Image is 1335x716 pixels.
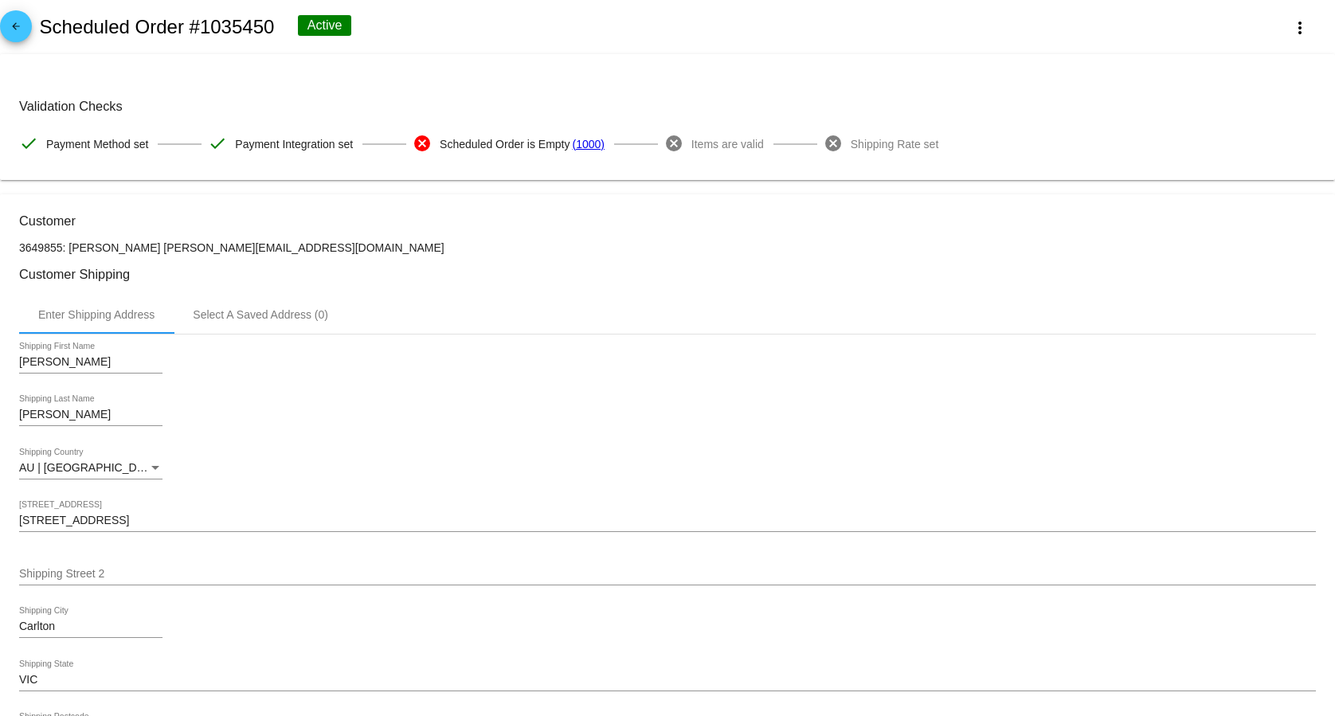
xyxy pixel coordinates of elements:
[19,568,1316,581] input: Shipping Street 2
[208,134,227,153] mat-icon: check
[38,308,155,321] div: Enter Shipping Address
[19,462,162,475] mat-select: Shipping Country
[19,461,160,474] span: AU | [GEOGRAPHIC_DATA]
[19,213,1316,229] h3: Customer
[19,515,1316,527] input: Shipping Street 1
[19,409,162,421] input: Shipping Last Name
[1290,18,1310,37] mat-icon: more_vert
[824,134,843,153] mat-icon: cancel
[39,16,274,38] h2: Scheduled Order #1035450
[19,134,38,153] mat-icon: check
[19,99,1316,114] h3: Validation Checks
[6,21,25,40] mat-icon: arrow_back
[691,127,764,161] span: Items are valid
[298,15,352,36] div: Active
[413,134,432,153] mat-icon: cancel
[235,127,353,161] span: Payment Integration set
[19,267,1316,282] h3: Customer Shipping
[19,620,162,633] input: Shipping City
[851,127,939,161] span: Shipping Rate set
[664,134,683,153] mat-icon: cancel
[572,127,604,161] a: (1000)
[440,127,570,161] span: Scheduled Order is Empty
[46,127,148,161] span: Payment Method set
[193,308,328,321] div: Select A Saved Address (0)
[19,674,1316,687] input: Shipping State
[19,241,1316,254] p: 3649855: [PERSON_NAME] [PERSON_NAME][EMAIL_ADDRESS][DOMAIN_NAME]
[19,356,162,369] input: Shipping First Name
